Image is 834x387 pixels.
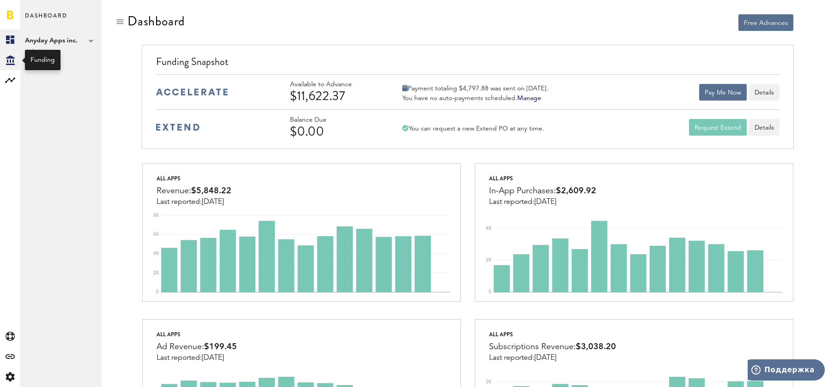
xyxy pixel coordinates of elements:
[534,354,556,362] span: [DATE]
[738,14,793,31] button: Free Advances
[517,95,541,101] a: Manage
[202,198,224,206] span: [DATE]
[489,340,616,354] div: Subscriptions Revenue:
[486,380,492,384] text: 3K
[156,89,228,95] img: accelerate-medium-blue-logo.svg
[157,184,231,198] div: Revenue:
[489,173,596,184] div: All apps
[290,124,378,139] div: $0.00
[486,258,492,262] text: 2K
[157,340,237,354] div: Ad Revenue:
[749,84,780,101] button: Details
[153,232,159,237] text: 6K
[191,187,231,195] span: $5,848.22
[156,124,199,131] img: extend-medium-blue-logo.svg
[157,198,231,206] div: Last reported:
[489,354,616,362] div: Last reported:
[402,94,548,102] div: You have no auto-payments scheduled.
[489,198,596,206] div: Last reported:
[157,173,231,184] div: All apps
[486,226,492,231] text: 4K
[25,35,97,46] span: Anyday Apps inc.
[689,119,747,136] button: Request Extend
[204,343,237,351] span: $199.45
[699,84,747,101] button: Pay Me Now
[30,55,55,65] div: Funding
[153,251,159,256] text: 4K
[25,46,97,57] span: Admin
[25,10,67,30] span: Dashboard
[290,116,378,124] div: Balance Due
[290,89,378,103] div: $11,622.37
[157,354,237,362] div: Last reported:
[576,343,616,351] span: $3,038.20
[157,329,237,340] div: All apps
[489,290,491,294] text: 0
[556,187,596,195] span: $2,609.92
[290,81,378,89] div: Available to Advance
[202,354,224,362] span: [DATE]
[489,329,616,340] div: All apps
[748,359,825,382] iframe: Открывает виджет для поиска дополнительной информации
[402,84,548,93] div: Payment totaling $4,797.88 was sent on [DATE].
[127,14,185,29] div: Dashboard
[156,54,779,74] div: Funding Snapshot
[156,290,159,294] text: 0
[153,213,159,218] text: 8K
[489,184,596,198] div: In-App Purchases:
[402,125,544,133] div: You can request a new Extend PO at any time.
[749,119,780,136] a: Details
[534,198,556,206] span: [DATE]
[153,271,159,275] text: 2K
